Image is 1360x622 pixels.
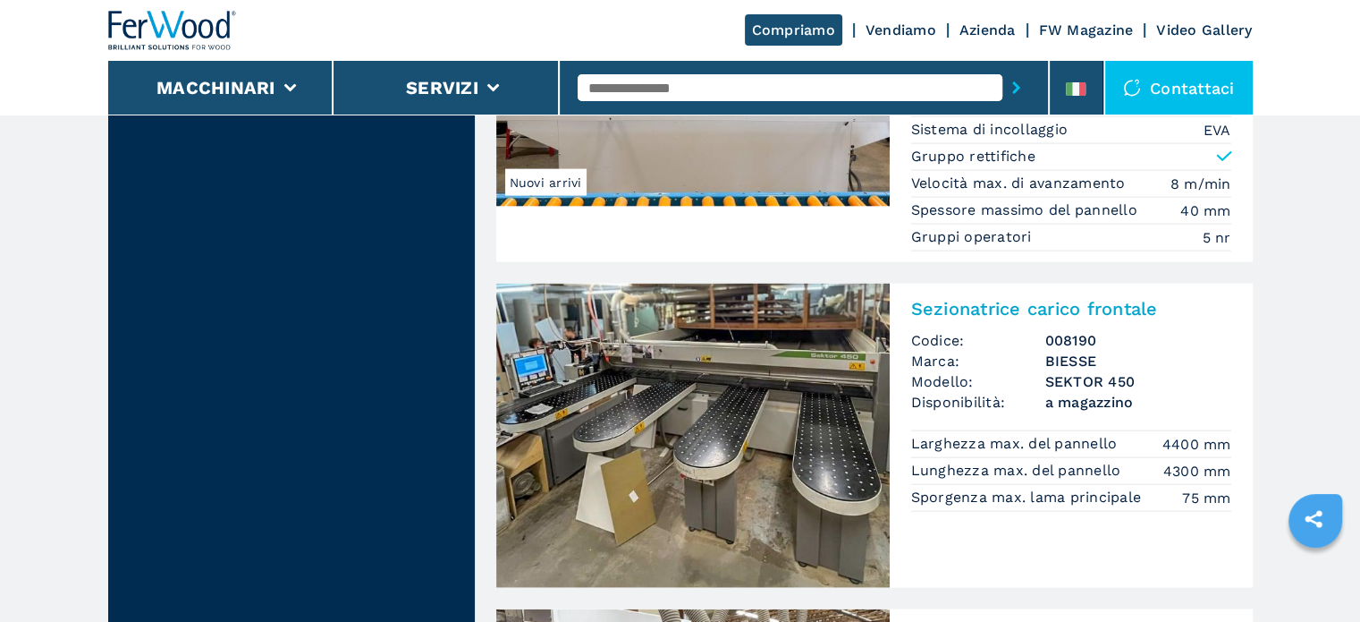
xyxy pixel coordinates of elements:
[1002,67,1030,108] button: submit-button
[1045,371,1231,392] h3: SEKTOR 450
[911,200,1143,220] p: Spessore massimo del pannello
[1284,541,1347,609] iframe: Chat
[959,21,1016,38] a: Azienda
[911,298,1231,320] h2: Sezionatrice carico frontale
[1123,79,1141,97] img: Contattaci
[911,174,1130,193] p: Velocità max. di avanzamento
[1291,497,1336,541] a: sharethis
[911,488,1146,507] p: Sporgenza max. lama principale
[911,147,1035,166] p: Gruppo rettifiche
[911,434,1122,454] p: Larghezza max. del pannello
[1045,392,1231,413] span: a magazzino
[866,21,936,38] a: Vendiamo
[1180,200,1230,221] em: 40 mm
[1182,488,1230,508] em: 75 mm
[1163,461,1231,481] em: 4300 mm
[911,330,1045,351] span: Codice:
[911,371,1045,392] span: Modello:
[108,11,237,50] img: Ferwood
[911,461,1126,481] p: Lunghezza max. del pannello
[1170,174,1231,194] em: 8 m/min
[1105,61,1253,115] div: Contattaci
[1204,120,1231,141] em: EVA
[496,284,890,588] img: Sezionatrice carico frontale BIESSE SEKTOR 450
[1156,21,1252,38] a: Video Gallery
[505,169,587,196] span: Nuovi arrivi
[406,77,478,98] button: Servizi
[1045,351,1231,371] h3: BIESSE
[156,77,275,98] button: Macchinari
[1162,434,1231,455] em: 4400 mm
[496,284,1253,588] a: Sezionatrice carico frontale BIESSE SEKTOR 450Sezionatrice carico frontaleCodice:008190Marca:BIES...
[1039,21,1134,38] a: FW Magazine
[911,120,1073,140] p: Sistema di incollaggio
[1045,330,1231,351] h3: 008190
[911,227,1036,247] p: Gruppi operatori
[745,14,842,46] a: Compriamo
[1203,227,1231,248] em: 5 nr
[911,351,1045,371] span: Marca:
[911,392,1045,413] span: Disponibilità:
